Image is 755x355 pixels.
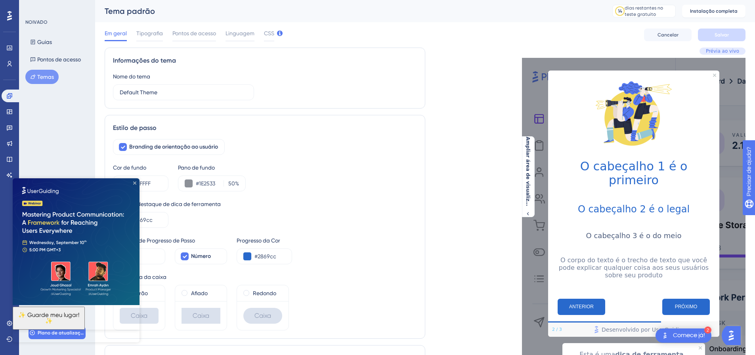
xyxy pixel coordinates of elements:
font: CSS [264,30,274,36]
font: O cabeçalho 3 é o do meio [586,231,682,240]
font: Precisar de ajuda? [19,4,68,10]
font: Pontos de acesso [172,30,216,36]
font: Comece já! [673,332,705,338]
font: Pano de fundo [178,164,215,171]
font: Ampliar área de visualização [525,137,531,214]
div: Fechar visualização [699,346,702,349]
font: Progresso da Cor [237,237,280,244]
iframe: Iniciador do Assistente de IA do UserGuiding [722,324,745,347]
button: Ampliar área de visualização [522,137,534,217]
font: % [235,180,239,187]
font: Salvar [715,32,729,38]
button: Guias [25,35,57,49]
font: Branding de orientação ao usuário [129,143,218,150]
font: Indicador de Progresso de Passo [113,237,195,244]
div: Passo 2 de 3 [552,326,562,333]
font: PRÓXIMO [675,304,698,309]
font: Estilo de passo [113,124,157,132]
font: Caixa de destaque de dica de ferramenta [113,201,221,207]
font: Nome do tema [113,73,150,80]
img: Mídia Modal [594,74,673,153]
font: 14 [618,8,622,14]
font: Desenvolvido por UserGuiding [602,326,686,333]
button: Salvar [698,29,745,41]
button: Próximo [662,299,710,315]
font: NOIVADO [25,19,48,25]
font: Guias [37,39,52,45]
font: Instalação completa [690,8,738,14]
font: Número [191,253,211,260]
div: Rodapé [548,323,719,337]
input: Nome do tema [120,88,247,97]
button: Instalação completa [682,5,745,17]
font: Informações do tema [113,57,176,64]
font: Cor de fundo [113,164,146,171]
div: Abra a lista de verificação Comece!, módulos restantes: 2 [656,328,711,343]
font: dias restantes no teste gratuito [625,5,663,17]
font: ✨ Guarde meu lugar!✨ [6,133,67,146]
button: Pontos de acesso [25,52,86,67]
font: Redondeza da caixa [113,274,166,280]
font: Redondo [253,290,276,296]
font: Linguagem [226,30,254,36]
font: Em geral [105,30,127,36]
div: Fechar visualização [713,74,716,77]
font: Pontos de acesso [37,56,81,63]
font: Caixa [193,312,209,319]
font: Tipografia [136,30,163,36]
font: ANTERIOR [569,304,594,309]
font: Afiado [191,290,208,296]
font: 2 / 3 [552,327,562,332]
font: O cabeçalho 2 é o legal [578,204,690,215]
button: Cancelar [644,29,692,41]
div: Fechar visualização [120,3,124,6]
input: % [226,179,235,188]
font: Caixa [254,312,271,319]
font: Prévia ao vivo [706,48,739,54]
button: Temas [25,70,59,84]
font: O cabeçalho 1 é o primeiro [580,159,691,187]
font: 2 [707,328,709,332]
font: Temas [37,74,54,80]
img: imagem-do-lançador-texto-alternativo [660,331,670,340]
button: Anterior [558,299,605,315]
font: O corpo do texto é o trecho de texto que você pode explicar qualquer coisa aos seus usuários sobr... [559,256,711,279]
font: Tema padrão [105,6,155,16]
font: Cancelar [658,32,679,38]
